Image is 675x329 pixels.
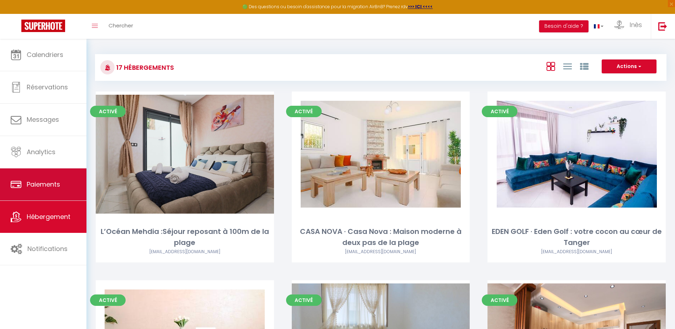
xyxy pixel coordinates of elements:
span: Activé [482,106,517,117]
img: ... [614,20,625,30]
span: Activé [482,294,517,306]
span: Hébergement [27,212,70,221]
div: L’Océan Mehdia :Séjour reposant à 100m de la plage [96,226,274,249]
div: EDEN GOLF · Eden Golf : votre cocon au cœur de Tanger [487,226,666,249]
a: ... Inès [609,14,651,39]
span: Calendriers [27,50,63,59]
h3: 17 Hébergements [115,59,174,75]
div: Airbnb [292,249,470,255]
div: Airbnb [96,249,274,255]
button: Besoin d'aide ? [539,20,589,32]
a: Vue par Groupe [580,60,589,72]
span: Réservations [27,83,68,92]
span: Messages [27,115,59,124]
span: Paiements [27,180,60,189]
img: Super Booking [21,20,65,32]
img: logout [658,22,667,31]
span: Activé [90,294,126,306]
button: Actions [602,59,656,74]
span: Notifications [27,244,68,253]
a: Vue en Box [547,60,555,72]
span: Activé [286,106,322,117]
span: Activé [286,294,322,306]
div: Airbnb [487,249,666,255]
a: Chercher [103,14,138,39]
span: Analytics [27,147,56,156]
div: CASA NOVA · Casa Nova : Maison moderne à deux pas de la plage [292,226,470,249]
span: Inès [629,20,642,29]
a: >>> ICI <<<< [408,4,433,10]
span: Activé [90,106,126,117]
span: Chercher [109,22,133,29]
a: Vue en Liste [563,60,572,72]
